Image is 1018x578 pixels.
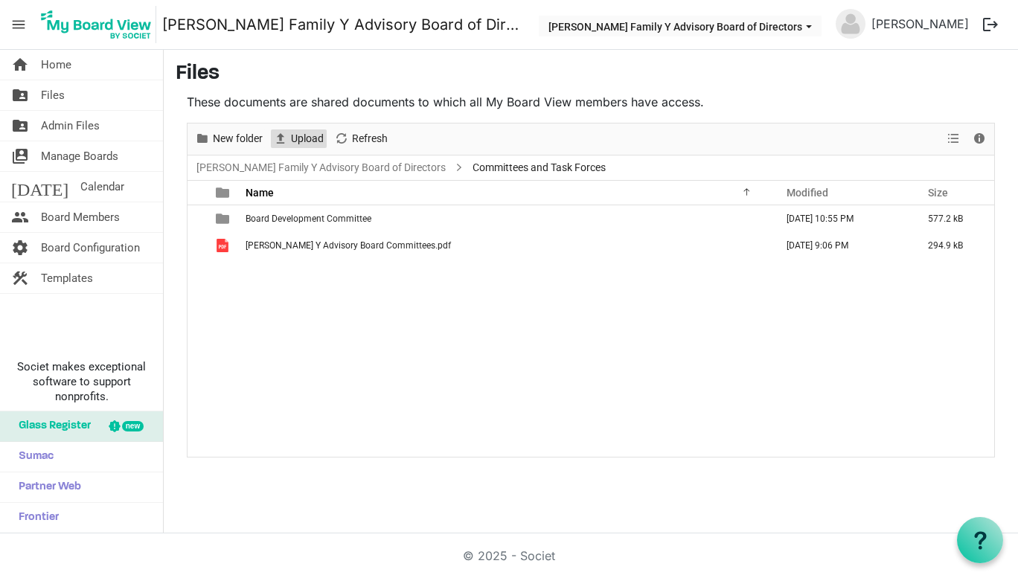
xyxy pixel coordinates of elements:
a: [PERSON_NAME] [865,9,975,39]
span: [PERSON_NAME] Y Advisory Board Committees.pdf [246,240,451,251]
span: Files [41,80,65,110]
span: Frontier [11,503,59,533]
span: Admin Files [41,111,100,141]
span: Board Configuration [41,233,140,263]
td: 294.9 kB is template cell column header Size [912,232,994,259]
button: Details [970,129,990,148]
button: Refresh [332,129,391,148]
span: people [11,202,29,232]
a: My Board View Logo [36,6,162,43]
button: View dropdownbutton [944,129,962,148]
span: Board Members [41,202,120,232]
span: Sumac [11,442,54,472]
span: Size [928,187,948,199]
td: October 17, 2024 9:06 PM column header Modified [771,232,912,259]
span: Modified [787,187,828,199]
span: folder_shared [11,111,29,141]
img: My Board View Logo [36,6,156,43]
td: Wilson Y Advisory Board Committees.pdf is template cell column header Name [241,232,771,259]
button: logout [975,9,1006,40]
td: checkbox [188,232,207,259]
span: Glass Register [11,411,91,441]
span: Calendar [80,172,124,202]
span: Upload [289,129,325,148]
td: is template cell column header type [207,232,241,259]
td: August 25, 2024 10:55 PM column header Modified [771,205,912,232]
span: Societ makes exceptional software to support nonprofits. [7,359,156,404]
div: View [941,123,967,155]
span: folder_shared [11,80,29,110]
span: Board Development Committee [246,213,371,224]
td: Board Development Committee is template cell column header Name [241,205,771,232]
span: New folder [211,129,264,148]
span: Name [246,187,274,199]
td: checkbox [188,205,207,232]
button: Wilson Family Y Advisory Board of Directors dropdownbutton [539,16,822,36]
div: new [122,421,144,431]
button: Upload [271,129,327,148]
span: Manage Boards [41,141,118,171]
div: Refresh [329,123,393,155]
h3: Files [176,62,1006,87]
span: Home [41,50,71,80]
img: no-profile-picture.svg [836,9,865,39]
td: 577.2 kB is template cell column header Size [912,205,994,232]
span: Refresh [350,129,389,148]
span: settings [11,233,29,263]
div: Details [967,123,992,155]
div: Upload [268,123,329,155]
button: New folder [193,129,266,148]
span: home [11,50,29,80]
a: [PERSON_NAME] Family Y Advisory Board of Directors [162,10,524,39]
span: [DATE] [11,172,68,202]
a: [PERSON_NAME] Family Y Advisory Board of Directors [193,158,449,177]
div: New folder [190,123,268,155]
span: construction [11,263,29,293]
span: menu [4,10,33,39]
span: Committees and Task Forces [470,158,609,177]
span: switch_account [11,141,29,171]
span: Partner Web [11,472,81,502]
a: © 2025 - Societ [463,548,555,563]
p: These documents are shared documents to which all My Board View members have access. [187,93,995,111]
td: is template cell column header type [207,205,241,232]
span: Templates [41,263,93,293]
